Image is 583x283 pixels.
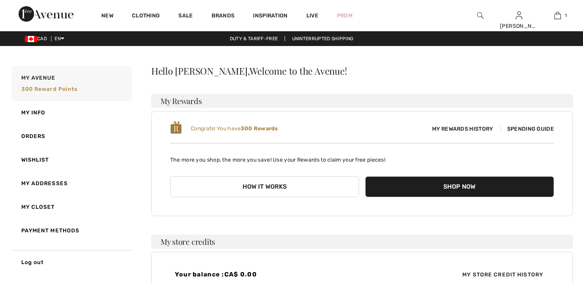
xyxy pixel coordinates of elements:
span: My Avenue [21,74,56,82]
a: My Info [10,101,132,124]
button: How it works [170,176,359,197]
img: loyalty_logo_r.svg [170,121,182,135]
span: EN [55,36,64,41]
h3: My store credits [151,235,573,249]
button: Shop Now [365,176,554,197]
a: Prom [337,12,352,20]
a: New [101,12,113,20]
span: CAD [25,36,50,41]
a: Clothing [132,12,160,20]
div: [PERSON_NAME] [500,22,538,30]
a: Payment Methods [10,219,132,242]
a: 1 [539,11,576,20]
span: Congrats! You have [191,125,278,132]
span: My Rewards History [426,125,499,133]
img: My Bag [554,11,561,20]
a: Orders [10,124,132,148]
img: 1ère Avenue [19,6,74,22]
a: My Addresses [10,172,132,195]
h3: My Rewards [151,94,573,108]
h4: Your balance : [175,271,357,278]
img: Canadian Dollar [25,36,37,42]
a: Wishlist [10,148,132,172]
span: CA$ 0.00 [224,271,257,278]
div: Hello [PERSON_NAME], [151,66,573,75]
a: Sale [178,12,193,20]
a: My Closet [10,195,132,219]
span: 300 Reward points [21,86,78,92]
a: Log out [10,250,132,274]
span: 1 [565,12,567,19]
a: Sign In [516,12,522,19]
b: 300 Rewards [241,125,278,132]
p: The more you shop, the more you save! Use your Rewards to claim your free pieces! [170,150,554,164]
span: My Store Credit History [456,271,549,279]
span: Inspiration [253,12,287,20]
img: My Info [516,11,522,20]
a: Live [306,12,318,20]
img: search the website [477,11,484,20]
a: Brands [212,12,235,20]
span: Welcome to the Avenue! [250,66,347,75]
span: Spending Guide [501,126,554,132]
